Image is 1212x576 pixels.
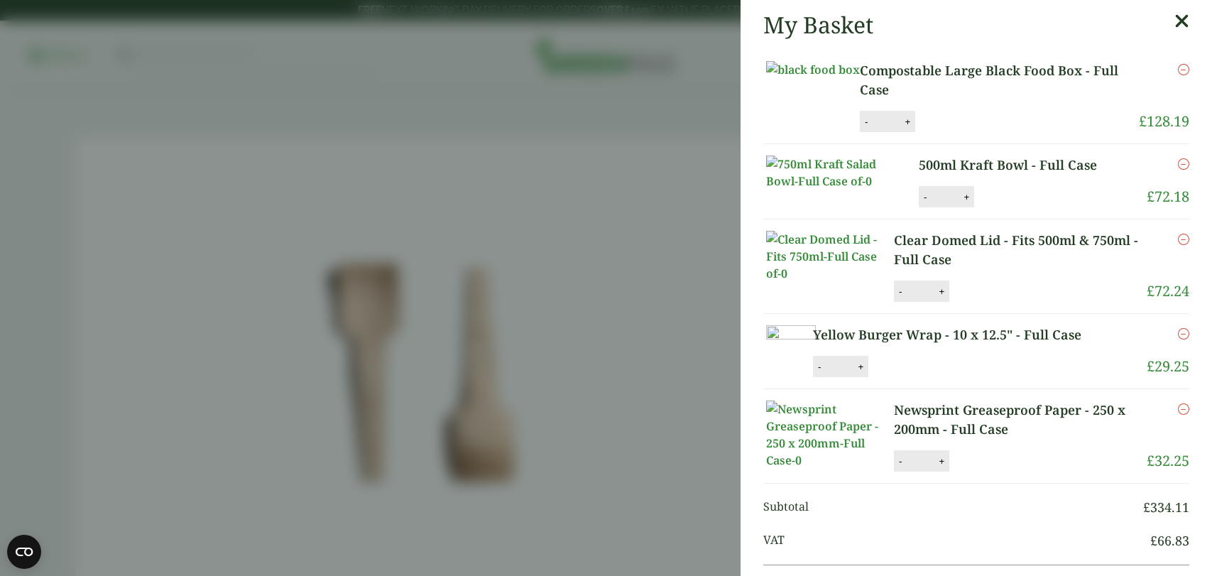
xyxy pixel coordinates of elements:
span: £ [1150,532,1157,549]
img: 750ml Kraft Salad Bowl-Full Case of-0 [766,156,894,190]
h2: My Basket [763,11,873,38]
button: + [900,116,915,128]
a: Clear Domed Lid - Fits 500ml & 750ml - Full Case [894,231,1147,269]
a: 500ml Kraft Bowl - Full Case [919,156,1122,175]
button: + [853,361,868,373]
img: black food box [766,61,860,78]
button: - [895,286,906,298]
a: Remove this item [1178,61,1189,78]
bdi: 32.25 [1147,451,1189,470]
bdi: 72.24 [1147,281,1189,300]
span: £ [1143,499,1150,516]
a: Remove this item [1178,156,1189,173]
button: - [919,191,931,203]
button: + [934,286,949,298]
button: + [959,191,973,203]
button: - [895,455,906,467]
a: Newsprint Greaseproof Paper - 250 x 200mm - Full Case [894,401,1147,439]
button: - [814,361,825,373]
span: Subtotal [763,498,1143,517]
span: £ [1147,187,1154,206]
a: Yellow Burger Wrap - 10 x 12.5" - Full Case [813,325,1114,344]
button: - [861,116,872,128]
span: £ [1147,451,1154,470]
bdi: 29.25 [1147,357,1189,376]
bdi: 334.11 [1143,499,1189,516]
button: Open CMP widget [7,535,41,569]
bdi: 128.19 [1139,112,1189,131]
a: Remove this item [1178,231,1189,248]
span: VAT [763,531,1150,550]
a: Remove this item [1178,401,1189,418]
span: £ [1147,281,1154,300]
img: Newsprint Greaseproof Paper - 250 x 200mm-Full Case-0 [766,401,894,469]
a: Compostable Large Black Food Box - Full Case [860,61,1139,99]
span: £ [1147,357,1154,376]
a: Remove this item [1178,325,1189,342]
button: + [934,455,949,467]
bdi: 66.83 [1150,532,1189,549]
img: Clear Domed Lid - Fits 750ml-Full Case of-0 [766,231,894,282]
span: £ [1139,112,1147,131]
bdi: 72.18 [1147,187,1189,206]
